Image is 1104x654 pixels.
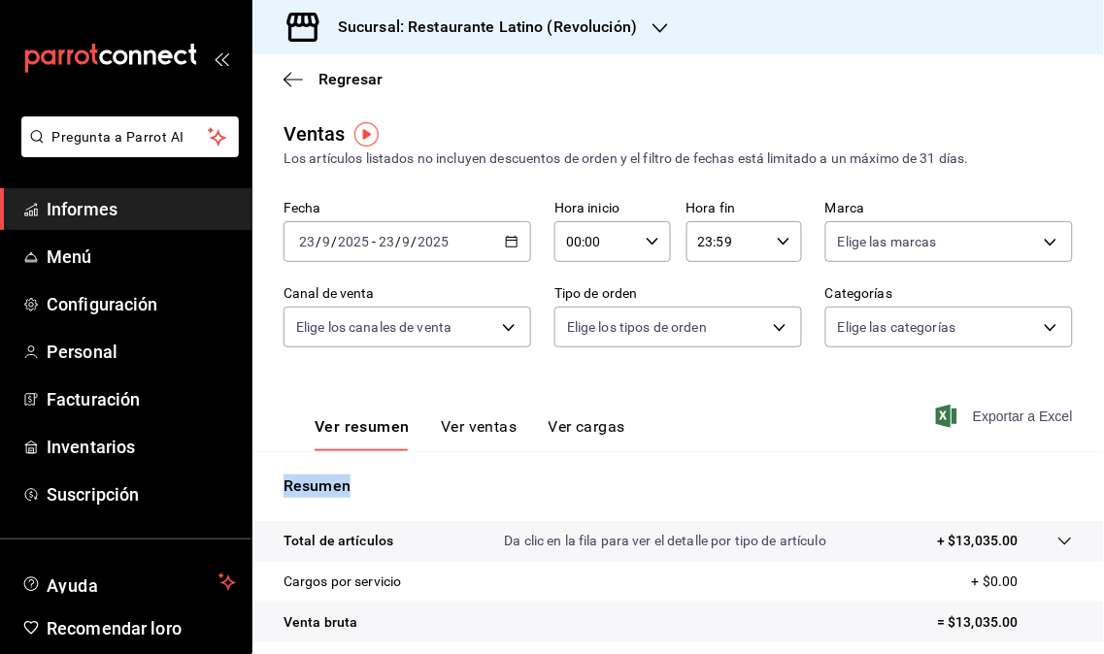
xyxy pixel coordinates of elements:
[14,141,239,161] a: Pregunta a Parrot AI
[21,116,239,157] button: Pregunta a Parrot AI
[321,234,331,249] input: --
[284,201,321,216] font: Fecha
[47,294,158,314] font: Configuración
[47,199,117,219] font: Informes
[554,286,638,302] font: Tipo de orden
[284,122,346,146] font: Ventas
[940,405,1073,428] button: Exportar a Excel
[937,614,1019,630] font: = $13,035.00
[554,201,619,216] font: Hora inicio
[418,234,451,249] input: ----
[284,286,375,302] font: Canal de venta
[838,234,937,249] font: Elige las marcas
[338,17,637,36] font: Sucursal: Restaurante Latino (Revolución)
[316,234,321,249] font: /
[47,389,140,409] font: Facturación
[47,437,135,457] font: Inventarios
[825,286,892,302] font: Categorías
[412,234,418,249] font: /
[315,417,625,451] div: pestañas de navegación
[441,418,518,437] font: Ver ventas
[47,246,92,267] font: Menú
[47,618,182,638] font: Recomendar loro
[354,122,379,147] img: Marcador de información sobre herramientas
[337,234,370,249] input: ----
[505,533,827,548] font: Da clic en la fila para ver el detalle por tipo de artículo
[838,319,956,335] font: Elige las categorías
[298,234,316,249] input: --
[331,234,337,249] font: /
[47,342,117,362] font: Personal
[47,484,139,505] font: Suscripción
[686,201,736,216] font: Hora fin
[284,150,969,166] font: Los artículos listados no incluyen descuentos de orden y el filtro de fechas está limitado a un m...
[825,201,865,216] font: Marca
[937,533,1019,548] font: + $13,035.00
[284,573,402,589] font: Cargos por servicio
[378,234,395,249] input: --
[214,50,229,66] button: abrir_cajón_menú
[972,573,1019,589] font: + $0.00
[567,319,707,335] font: Elige los tipos de orden
[372,234,376,249] font: -
[284,70,383,88] button: Regresar
[318,70,383,88] font: Regresar
[284,476,351,495] font: Resumen
[296,319,452,335] font: Elige los canales de venta
[973,409,1073,424] font: Exportar a Excel
[52,129,184,145] font: Pregunta a Parrot AI
[402,234,412,249] input: --
[549,418,626,437] font: Ver cargas
[284,533,393,548] font: Total de artículos
[315,418,410,437] font: Ver resumen
[47,575,99,596] font: Ayuda
[395,234,401,249] font: /
[284,614,357,630] font: Venta bruta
